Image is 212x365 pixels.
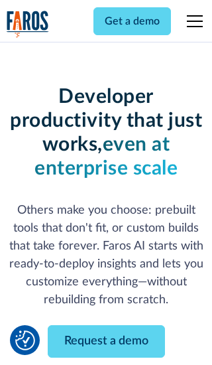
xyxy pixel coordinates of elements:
strong: Developer productivity that just works, [10,87,202,155]
strong: even at enterprise scale [34,135,178,179]
a: home [7,11,49,38]
p: Others make you choose: prebuilt tools that don't fit, or custom builds that take forever. Faros ... [7,202,206,309]
button: Cookie Settings [15,330,35,350]
a: Get a demo [93,7,171,35]
a: Request a demo [48,325,165,358]
img: Logo of the analytics and reporting company Faros. [7,11,49,38]
img: Revisit consent button [15,330,35,350]
div: menu [179,5,205,37]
